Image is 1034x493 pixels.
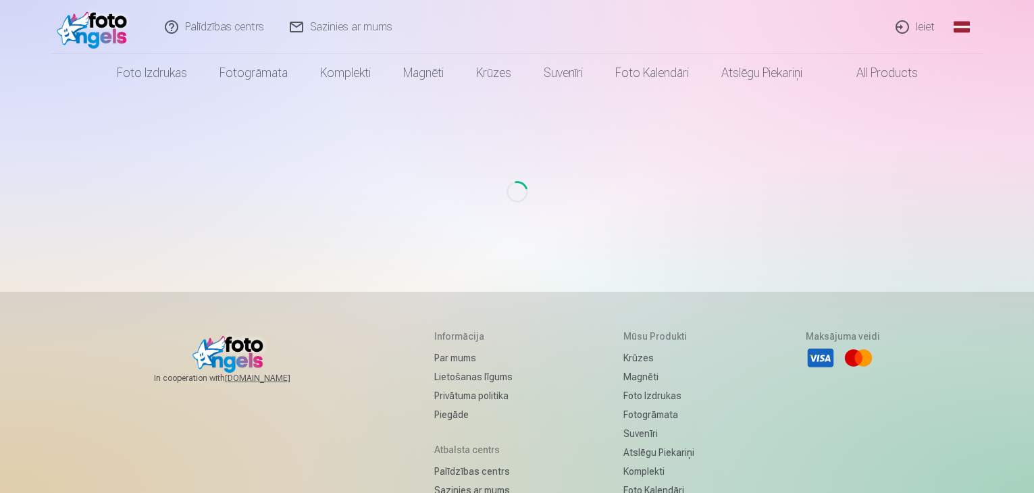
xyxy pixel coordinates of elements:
h5: Maksājuma veidi [806,330,880,343]
a: Foto izdrukas [101,54,203,92]
li: Mastercard [844,343,873,373]
a: Atslēgu piekariņi [705,54,819,92]
a: All products [819,54,934,92]
li: Visa [806,343,835,373]
a: Krūzes [623,348,694,367]
img: /fa1 [57,5,134,49]
a: Foto izdrukas [623,386,694,405]
a: Foto kalendāri [599,54,705,92]
a: Komplekti [623,462,694,481]
a: Lietošanas līgums [434,367,513,386]
span: In cooperation with [154,373,323,384]
a: Komplekti [304,54,387,92]
a: Suvenīri [623,424,694,443]
a: [DOMAIN_NAME] [225,373,323,384]
a: Par mums [434,348,513,367]
a: Magnēti [623,367,694,386]
a: Krūzes [460,54,527,92]
a: Atslēgu piekariņi [623,443,694,462]
h5: Atbalsta centrs [434,443,513,457]
a: Palīdzības centrs [434,462,513,481]
a: Suvenīri [527,54,599,92]
a: Piegāde [434,405,513,424]
h5: Informācija [434,330,513,343]
a: Magnēti [387,54,460,92]
h5: Mūsu produkti [623,330,694,343]
a: Fotogrāmata [203,54,304,92]
a: Privātuma politika [434,386,513,405]
a: Fotogrāmata [623,405,694,424]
